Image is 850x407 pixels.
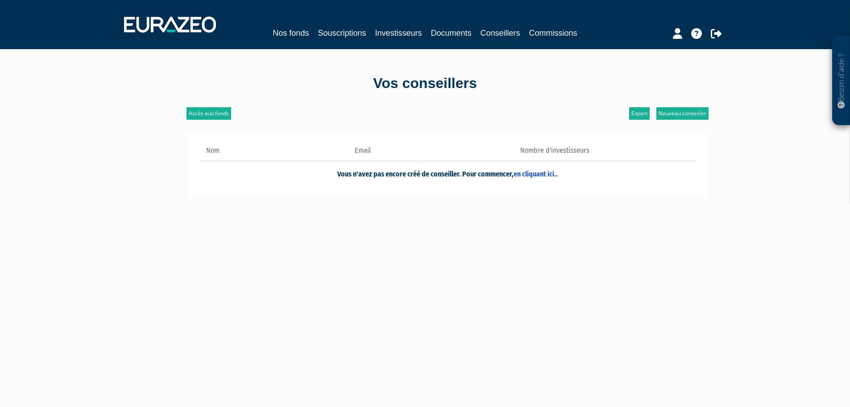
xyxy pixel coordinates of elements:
[124,17,216,33] img: 1732889491-logotype_eurazeo_blanc_rvb.png
[348,146,447,161] th: Email
[318,27,366,39] a: Souscriptions
[656,107,709,120] a: Nouveau conseiller
[375,27,422,39] a: Investisseurs
[836,41,846,121] p: Besoin d'aide ?
[187,107,231,120] a: Accès aux fonds
[529,27,577,39] a: Commissions
[273,27,309,39] a: Nos fonds
[431,27,472,39] a: Documents
[199,146,348,161] th: Nom
[629,107,650,120] a: Export
[199,161,696,185] td: Vous n'avez pas encore créé de conseiller. Pour commencer, .
[171,73,680,94] div: Vos conseillers
[447,146,596,161] th: Nombre d'investisseurs
[514,170,556,178] a: en cliquant ici.
[481,27,520,41] a: Conseillers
